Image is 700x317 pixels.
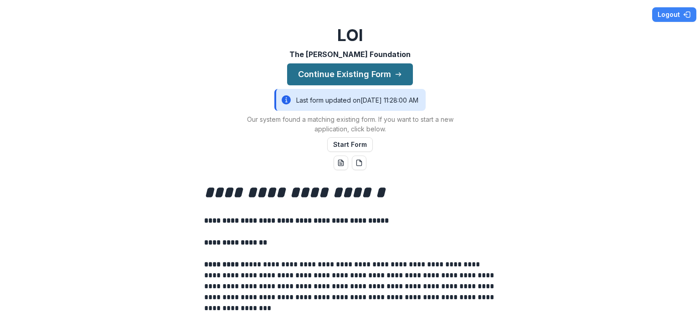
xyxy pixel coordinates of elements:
[334,156,348,170] button: word-download
[287,63,413,85] button: Continue Existing Form
[652,7,696,22] button: Logout
[236,114,464,134] p: Our system found a matching existing form. If you want to start a new application, click below.
[274,89,426,111] div: Last form updated on [DATE] 11:28:00 AM
[289,49,411,60] p: The [PERSON_NAME] Foundation
[337,26,363,45] h2: LOI
[352,156,366,170] button: pdf-download
[327,137,373,152] button: Start Form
